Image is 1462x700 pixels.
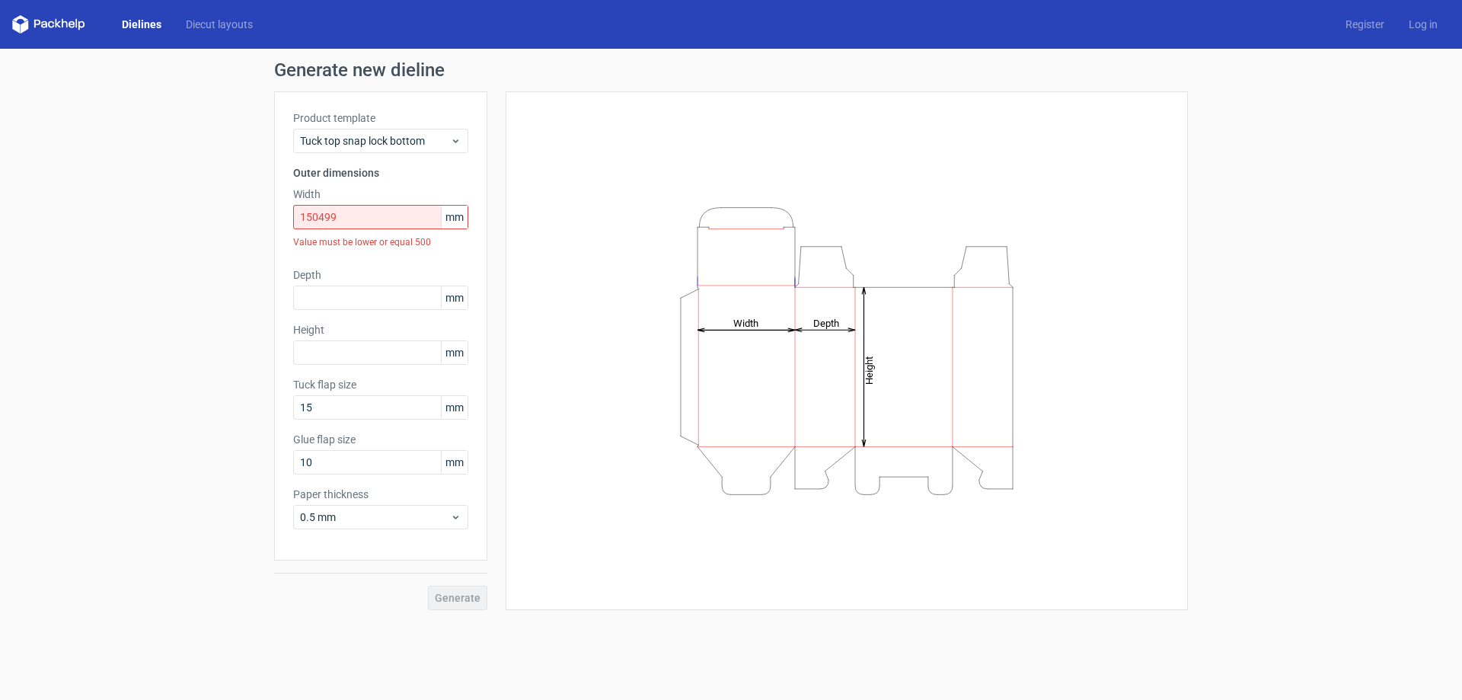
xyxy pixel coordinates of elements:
[1397,17,1450,32] a: Log in
[441,451,468,474] span: mm
[293,110,468,126] label: Product template
[293,322,468,337] label: Height
[441,341,468,364] span: mm
[863,356,875,384] tspan: Height
[293,267,468,283] label: Depth
[441,286,468,309] span: mm
[441,396,468,419] span: mm
[300,133,450,149] span: Tuck top snap lock bottom
[110,17,174,32] a: Dielines
[733,317,758,328] tspan: Width
[293,187,468,202] label: Width
[293,432,468,447] label: Glue flap size
[1333,17,1397,32] a: Register
[174,17,265,32] a: Diecut layouts
[293,377,468,392] label: Tuck flap size
[293,229,468,255] div: Value must be lower or equal 500
[441,206,468,229] span: mm
[274,61,1188,79] h1: Generate new dieline
[293,165,468,181] h3: Outer dimensions
[300,510,450,525] span: 0.5 mm
[293,487,468,502] label: Paper thickness
[813,317,839,328] tspan: Depth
